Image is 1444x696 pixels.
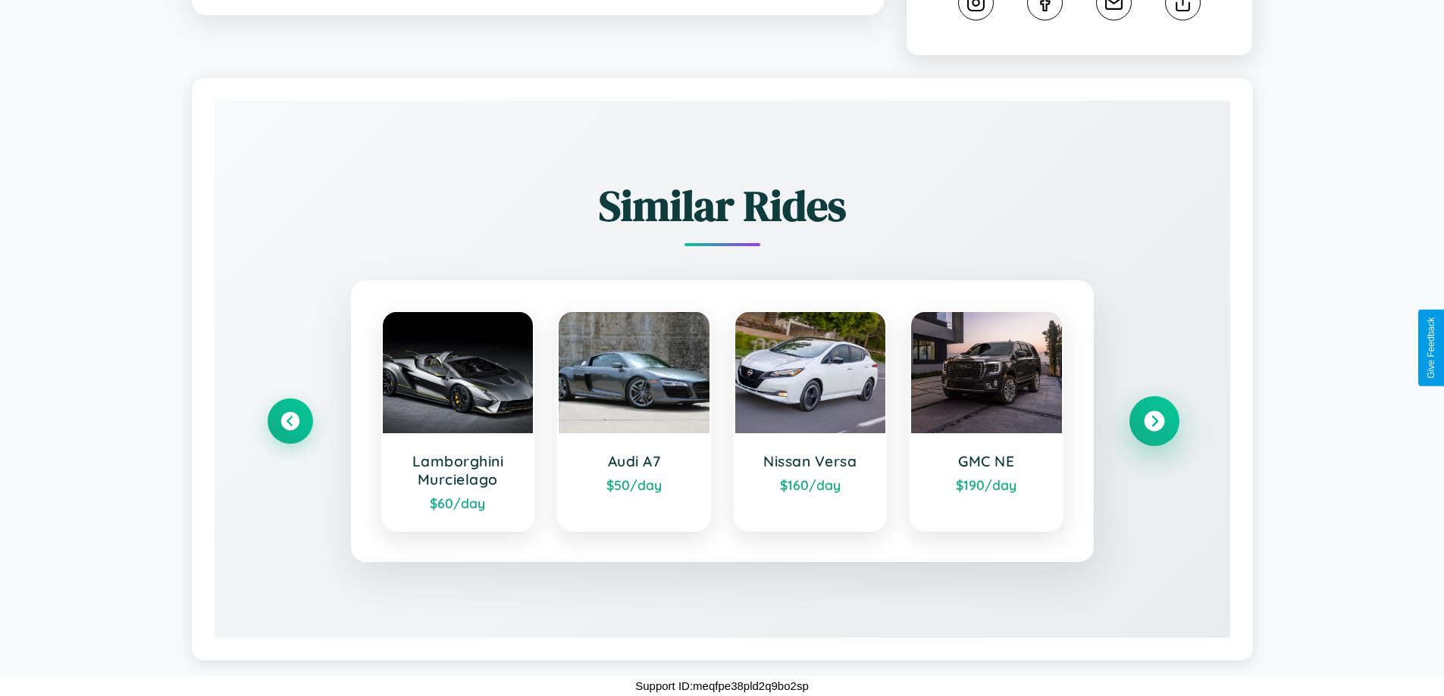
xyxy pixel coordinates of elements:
[750,452,871,470] h3: Nissan Versa
[398,495,518,511] div: $ 60 /day
[926,452,1047,470] h3: GMC NE
[635,676,809,696] p: Support ID: meqfpe38pld2q9bo2sp
[926,476,1047,493] div: $ 190 /day
[750,476,871,493] div: $ 160 /day
[734,311,888,532] a: Nissan Versa$160/day
[398,452,518,488] h3: Lamborghini Murcielago
[557,311,711,532] a: Audi A7$50/day
[1426,317,1436,379] div: Give Feedback
[268,176,1177,235] h2: Similar Rides
[381,311,535,532] a: Lamborghini Murcielago$60/day
[574,476,694,493] div: $ 50 /day
[574,452,694,470] h3: Audi A7
[910,311,1063,532] a: GMC NE$190/day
